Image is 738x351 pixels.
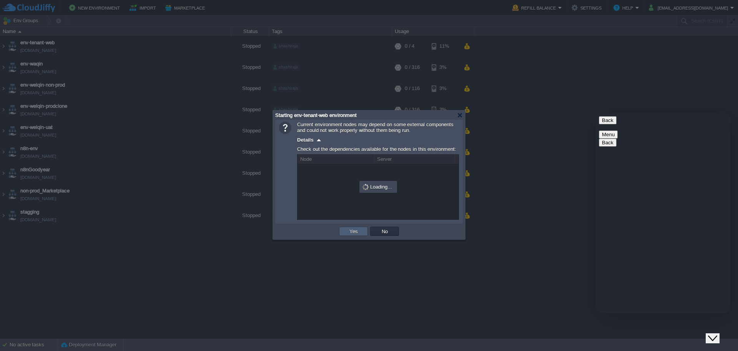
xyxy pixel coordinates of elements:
[360,182,396,192] div: Loading...
[275,112,357,118] span: Starting env-tenant-web environment
[297,122,454,133] span: Current environment nodes may depend on some external components and could not work properly with...
[297,144,459,154] div: Check out the dependencies available for the nodes in this environment:
[297,137,314,143] span: Details
[706,320,730,343] iframe: chat widget
[379,228,390,235] button: No
[347,228,360,235] button: Yes
[596,113,730,313] iframe: chat widget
